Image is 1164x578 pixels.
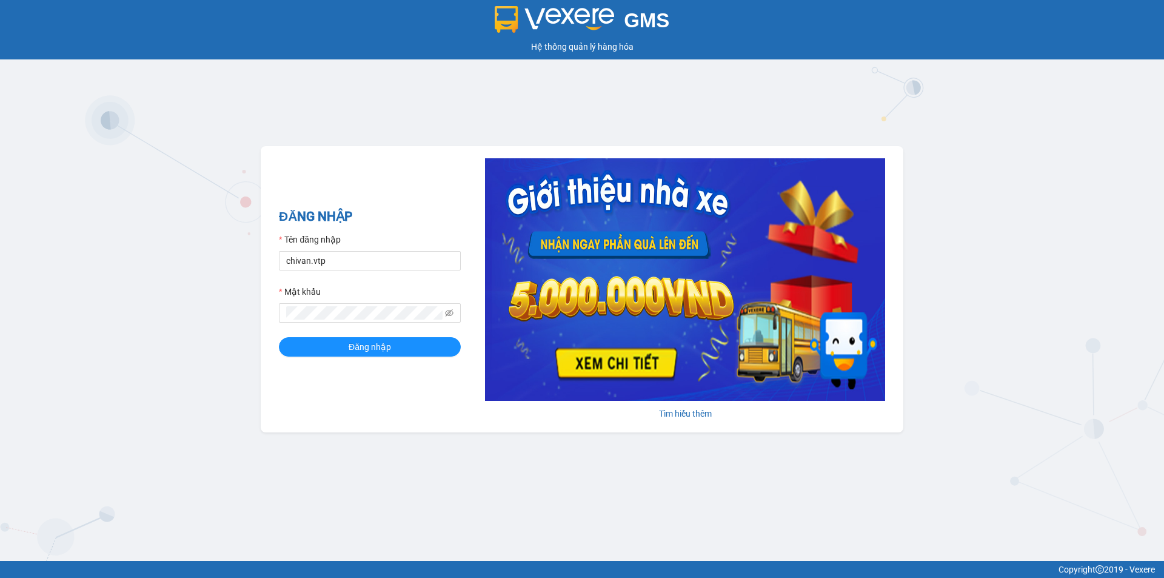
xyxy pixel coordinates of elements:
img: logo 2 [495,6,615,33]
span: GMS [624,9,669,32]
img: banner-0 [485,158,885,401]
button: Đăng nhập [279,337,461,357]
h2: ĐĂNG NHẬP [279,207,461,227]
input: Tên đăng nhập [279,251,461,271]
span: Đăng nhập [349,340,391,354]
input: Mật khẩu [286,306,443,320]
div: Copyright 2019 - Vexere [9,563,1155,576]
span: eye-invisible [445,309,453,317]
a: GMS [495,18,670,28]
div: Hệ thống quản lý hàng hóa [3,40,1161,53]
div: Tìm hiểu thêm [485,407,885,420]
label: Tên đăng nhập [279,233,341,246]
span: copyright [1095,565,1104,574]
label: Mật khẩu [279,285,321,298]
